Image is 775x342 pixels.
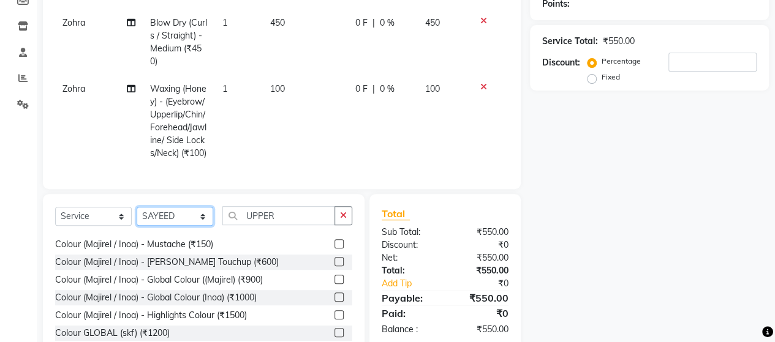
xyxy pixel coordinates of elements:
div: ₹550.00 [445,291,518,305]
div: Discount: [372,239,445,251]
div: ₹550.00 [603,35,635,48]
div: Balance : [372,323,445,336]
span: 0 % [380,83,395,95]
span: 0 % [380,17,395,29]
span: Waxing (Honey) - (Eyebrow/Upperlip/Chin/ Forehead/Jawline/ Side Locks/Neck) (₹100) [150,83,206,158]
span: 450 [425,17,440,28]
span: 1 [222,83,227,94]
span: Zohra [62,17,85,28]
span: Total [382,207,410,220]
div: Paid: [372,306,445,321]
div: Net: [372,251,445,264]
div: ₹0 [457,277,518,290]
div: ₹550.00 [445,226,518,239]
div: ₹0 [445,306,518,321]
div: Sub Total: [372,226,445,239]
div: ₹550.00 [445,264,518,277]
span: 100 [425,83,440,94]
div: Total: [372,264,445,277]
div: Service Total: [542,35,598,48]
label: Fixed [602,72,620,83]
span: 450 [270,17,285,28]
div: Colour GLOBAL (skf) (₹1200) [55,327,170,340]
div: Colour (Majirel / Inoa) - [PERSON_NAME] Touchup (₹600) [55,256,279,269]
span: | [372,83,375,95]
span: 100 [270,83,285,94]
div: Colour (Majirel / Inoa) - Mustache (₹150) [55,238,213,251]
span: 0 F [355,83,368,95]
div: Colour (Majirel / Inoa) - Global Colour (Inoa) (₹1000) [55,291,257,304]
div: Colour (Majirel / Inoa) - Global Colour ((Majirel) (₹900) [55,273,263,286]
label: Percentage [602,56,641,67]
div: ₹550.00 [445,323,518,336]
span: Zohra [62,83,85,94]
a: Add Tip [372,277,457,290]
span: Blow Dry (Curls / Straight) - Medium (₹450) [150,17,207,67]
div: ₹550.00 [445,251,518,264]
span: | [372,17,375,29]
div: Discount: [542,56,580,69]
div: ₹0 [445,239,518,251]
input: Search or Scan [222,206,335,225]
span: 0 F [355,17,368,29]
span: 1 [222,17,227,28]
div: Payable: [372,291,445,305]
div: Colour (Majirel / Inoa) - Highlights Colour (₹1500) [55,309,247,322]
